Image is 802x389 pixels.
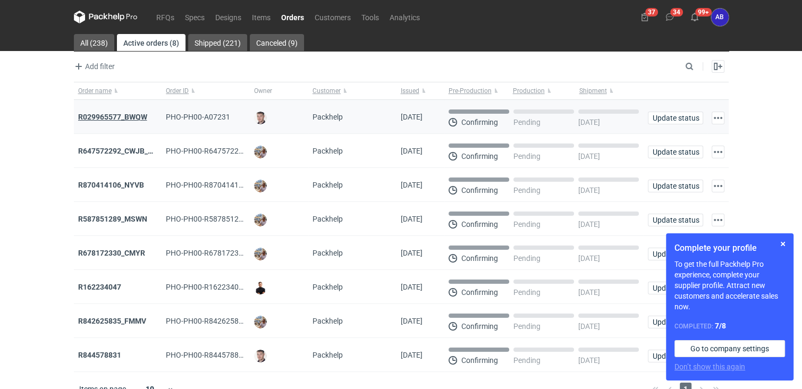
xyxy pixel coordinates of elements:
button: AB [711,9,729,26]
button: Issued [396,82,444,99]
button: Shipment [577,82,644,99]
button: Order ID [162,82,250,99]
span: Update status [653,182,698,190]
span: Packhelp [313,317,343,325]
span: PHO-PH00-A07231 [166,113,230,121]
strong: R678172330_CMYR [78,249,145,257]
p: Pending [513,220,541,229]
img: Maciej Sikora [254,112,267,124]
p: Pending [513,322,541,331]
button: Actions [712,146,724,158]
p: [DATE] [578,254,600,263]
a: R870414106_NYVB [78,181,144,189]
button: 37 [636,9,653,26]
span: Update status [653,352,698,360]
span: Pre-Production [449,87,492,95]
a: Items [247,11,276,23]
span: 15/10/2021 [401,249,423,257]
span: 15/09/2021 [401,351,423,359]
span: Update status [653,284,698,292]
a: All (238) [74,34,114,51]
span: Packhelp [313,351,343,359]
span: Order name [78,87,112,95]
img: Tomasz Kubiak [254,282,267,294]
p: Confirming [461,356,498,365]
p: [DATE] [578,322,600,331]
span: 16/09/2025 [401,113,423,121]
button: Update status [648,350,703,362]
a: R587851289_MSWN [78,215,147,223]
span: PHO-PH00-R647572292_CWJB_BURH [166,147,293,155]
button: Update status [648,248,703,260]
a: Orders [276,11,309,23]
p: Confirming [461,152,498,160]
button: Don’t show this again [674,361,745,372]
img: Maciej Sikora [254,350,267,362]
a: R647572292_CWJB_BURH [78,147,167,155]
span: Order ID [166,87,189,95]
img: Michał Palasek [254,316,267,328]
button: Production [511,82,577,99]
span: Update status [653,318,698,326]
span: PHO-PH00-R870414106_NYVB [166,181,269,189]
span: Customer [313,87,341,95]
button: Skip for now [776,238,789,250]
button: Update status [648,316,703,328]
input: Search [683,60,717,73]
div: Completed: [674,320,785,332]
p: Pending [513,288,541,297]
button: 34 [661,9,678,26]
span: PHO-PH00-R587851289_MSWN [166,215,273,223]
a: Customers [309,11,356,23]
span: Packhelp [313,181,343,189]
span: 10/01/2022 [401,147,423,155]
p: Confirming [461,322,498,331]
p: Pending [513,118,541,126]
button: Update status [648,214,703,226]
a: RFQs [151,11,180,23]
span: Packhelp [313,283,343,291]
p: [DATE] [578,118,600,126]
span: Packhelp [313,147,343,155]
strong: R162234047 [78,283,121,291]
a: R029965577_BWQW [78,113,147,121]
button: Customer [308,82,396,99]
button: Add filter [72,60,115,73]
span: Packhelp [313,249,343,257]
a: Tools [356,11,384,23]
span: Owner [254,87,272,95]
button: Actions [712,112,724,124]
span: PHO-PH00-R844578831 [166,351,247,359]
button: Pre-Production [444,82,511,99]
img: Michał Palasek [254,248,267,260]
p: [DATE] [578,356,600,365]
a: Specs [180,11,210,23]
p: [DATE] [578,186,600,194]
span: PHO-PH00-R162234047 [166,283,247,291]
span: 07/10/2021 [401,317,423,325]
p: [DATE] [578,220,600,229]
p: Confirming [461,220,498,229]
span: Update status [653,250,698,258]
p: To get the full Packhelp Pro experience, complete your supplier profile. Attract new customers an... [674,259,785,312]
button: Update status [648,282,703,294]
button: Order name [74,82,162,99]
span: Update status [653,114,698,122]
img: Michał Palasek [254,214,267,226]
span: Production [513,87,545,95]
p: [DATE] [578,152,600,160]
svg: Packhelp Pro [74,11,138,23]
a: R842625835_FMMV [78,317,146,325]
a: Go to company settings [674,340,785,357]
span: Issued [401,87,419,95]
button: Update status [648,180,703,192]
img: Michał Palasek [254,180,267,192]
span: Update status [653,148,698,156]
button: Update status [648,112,703,124]
button: Actions [712,214,724,226]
